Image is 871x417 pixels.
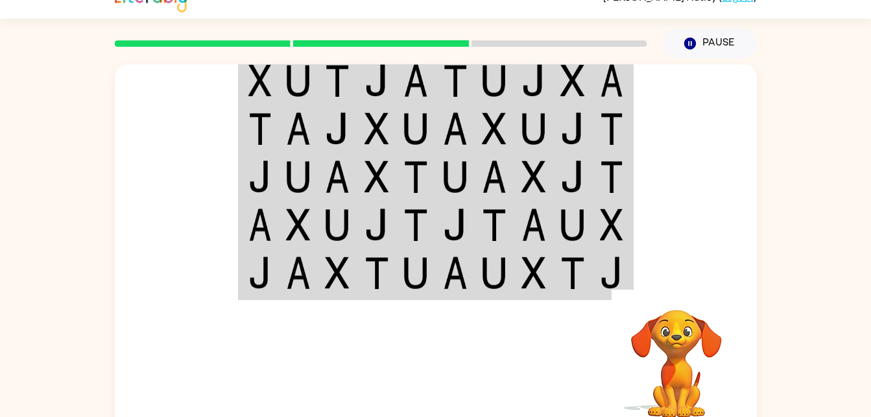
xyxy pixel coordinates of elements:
img: x [248,64,272,97]
img: t [248,112,272,145]
img: t [560,257,585,289]
img: x [521,160,546,193]
img: u [286,160,311,193]
img: t [443,64,468,97]
button: Pause [663,29,757,58]
img: t [364,257,389,289]
img: x [560,64,585,97]
img: x [364,112,389,145]
img: a [286,257,311,289]
img: x [286,208,311,241]
img: a [248,208,272,241]
img: t [600,112,623,145]
img: j [560,112,585,145]
img: x [482,112,507,145]
img: a [443,257,468,289]
img: t [325,64,350,97]
img: u [482,64,507,97]
img: j [325,112,350,145]
img: j [364,208,389,241]
img: a [403,64,428,97]
img: u [521,112,546,145]
img: j [248,257,272,289]
img: a [482,160,507,193]
img: a [325,160,350,193]
img: u [403,257,428,289]
img: u [325,208,350,241]
img: x [600,208,623,241]
img: x [521,257,546,289]
img: j [443,208,468,241]
img: u [286,64,311,97]
img: t [600,160,623,193]
img: a [521,208,546,241]
img: t [403,208,428,241]
img: t [403,160,428,193]
img: a [443,112,468,145]
img: x [325,257,350,289]
img: x [364,160,389,193]
img: j [364,64,389,97]
img: t [482,208,507,241]
img: j [600,257,623,289]
img: a [286,112,311,145]
img: u [560,208,585,241]
img: j [248,160,272,193]
img: u [443,160,468,193]
img: j [560,160,585,193]
img: u [482,257,507,289]
img: u [403,112,428,145]
img: a [600,64,623,97]
img: j [521,64,546,97]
